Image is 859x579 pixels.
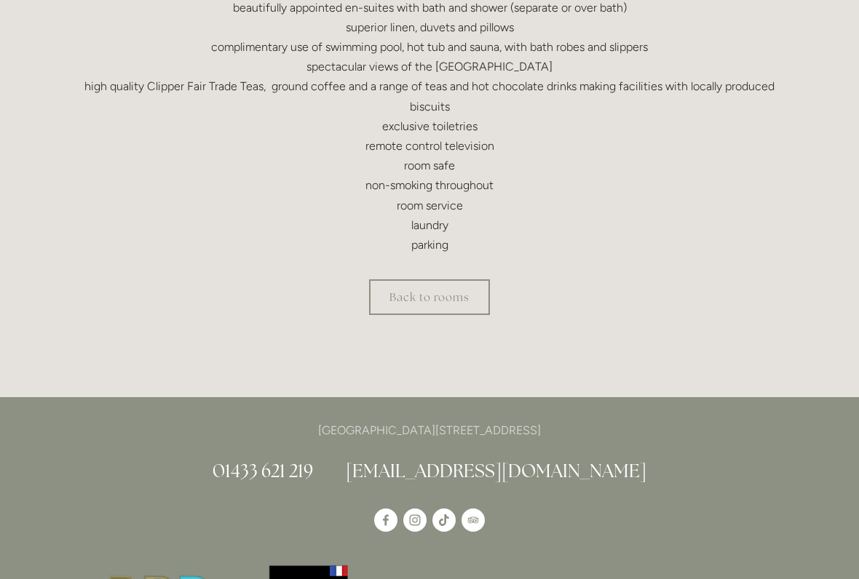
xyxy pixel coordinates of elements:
a: [EMAIL_ADDRESS][DOMAIN_NAME] [346,459,646,482]
a: TripAdvisor [462,508,485,532]
a: Back to rooms [369,279,490,315]
a: 01433 621 219 [213,459,313,482]
p: [GEOGRAPHIC_DATA][STREET_ADDRESS] [82,420,777,440]
a: TikTok [432,508,456,532]
a: Instagram [403,508,427,532]
a: Losehill House Hotel & Spa [374,508,397,532]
